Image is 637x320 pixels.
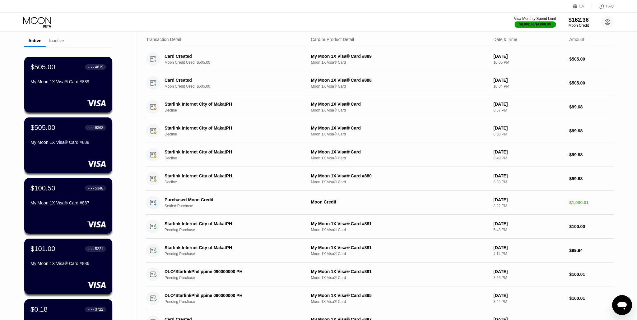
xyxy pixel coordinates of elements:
div: Inactive [49,38,64,43]
div: $162.36Moon Credit [569,17,589,28]
div: My Moon 1X Visa® Card #887 [30,200,106,205]
div: Pending Purchase [165,252,308,256]
div: Purchased Moon CreditSettled PurchaseMoon Credit[DATE]8:22 PM$1,000.01 [146,191,614,215]
div: 8:57 PM [493,108,564,112]
div: Starlink Internet City of MakatPH [165,126,298,130]
div: $100.50 [30,184,55,192]
div: [DATE] [493,78,564,83]
div: 8:38 PM [493,180,564,184]
div: Moon 1X Visa® Card [311,276,489,280]
div: [DATE] [493,54,564,59]
div: ● ● ● ● [88,187,94,189]
div: $8,002.48 / $4,000.00 [519,22,551,26]
div: Decline [165,108,308,112]
div: $101.00 [30,245,55,253]
div: Purchased Moon Credit [165,197,298,202]
div: Moon 1X Visa® Card [311,228,489,232]
div: ● ● ● ● [88,127,94,129]
div: Starlink Internet City of MakatPHDeclineMy Moon 1X Visa® Card #880Moon 1X Visa® Card[DATE]8:38 PM... [146,167,614,191]
div: Starlink Internet City of MakatPH [165,102,298,107]
div: My Moon 1X Visa® Card [311,126,489,130]
div: My Moon 1X Visa® Card #888 [311,78,489,83]
div: My Moon 1X Visa® Card [311,149,489,154]
div: $1,000.01 [569,200,614,205]
div: EN [573,3,592,9]
div: Moon 1X Visa® Card [311,180,489,184]
div: Starlink Internet City of MakatPHPending PurchaseMy Moon 1X Visa® Card #881Moon 1X Visa® Card[DAT... [146,239,614,263]
div: ● ● ● ● [88,309,94,310]
div: Starlink Internet City of MakatPH [165,173,298,178]
div: $505.00● ● ● ●9362My Moon 1X Visa® Card #888 [24,117,112,173]
div: Transaction Detail [146,37,181,42]
div: Starlink Internet City of MakatPHPending PurchaseMy Moon 1X Visa® Card #881Moon 1X Visa® Card[DAT... [146,215,614,239]
div: My Moon 1X Visa® Card [311,102,489,107]
div: Decline [165,180,308,184]
div: $99.68 [569,152,614,157]
div: My Moon 1X Visa® Card #886 [30,261,106,266]
div: DLO*StarlinkPhilippine 090000000 PHPending PurchaseMy Moon 1X Visa® Card #885Moon 1X Visa® Card[D... [146,286,614,310]
div: $505.00 [569,80,614,85]
div: Visa Monthly Spend Limit [514,16,556,21]
div: $99.68 [569,176,614,181]
div: My Moon 1X Visa® Card #881 [311,245,489,250]
div: FAQ [606,4,614,8]
div: 5348 [95,186,103,190]
div: Pending Purchase [165,228,308,232]
iframe: Button to launch messaging window, conversation in progress [612,295,632,315]
div: Starlink Internet City of MakatPHDeclineMy Moon 1X Visa® CardMoon 1X Visa® Card[DATE]8:50 PM$99.68 [146,119,614,143]
div: 8:50 PM [493,132,564,136]
div: My Moon 1X Visa® Card #881 [311,269,489,274]
div: DLO*StarlinkPhilippine 090000000 PHPending PurchaseMy Moon 1X Visa® Card #881Moon 1X Visa® Card[D... [146,263,614,286]
div: [DATE] [493,102,564,107]
div: [DATE] [493,293,564,298]
div: My Moon 1X Visa® Card #889 [311,54,489,59]
div: Moon 1X Visa® Card [311,252,489,256]
div: [DATE] [493,245,564,250]
div: $505.00 [569,57,614,62]
div: Amount [569,37,584,42]
div: EN [579,4,585,8]
div: My Moon 1X Visa® Card #888 [30,140,106,145]
div: My Moon 1X Visa® Card #889 [30,79,106,84]
div: $100.00 [569,224,614,229]
div: Visa Monthly Spend Limit$8,002.48/$4,000.00 [514,16,556,28]
div: 10:05 PM [493,60,564,65]
div: Card CreatedMoon Credit Used: $505.00My Moon 1X Visa® Card #888Moon 1X Visa® Card[DATE]10:04 PM$5... [146,71,614,95]
div: 4619 [95,65,103,69]
div: 5:43 PM [493,228,564,232]
div: [DATE] [493,173,564,178]
div: [DATE] [493,149,564,154]
div: Decline [165,132,308,136]
div: 4:14 PM [493,252,564,256]
div: My Moon 1X Visa® Card #885 [311,293,489,298]
div: [DATE] [493,221,564,226]
div: Moon Credit [311,199,489,204]
div: Moon 1X Visa® Card [311,60,489,65]
div: Starlink Internet City of MakatPH [165,149,298,154]
div: My Moon 1X Visa® Card #881 [311,221,489,226]
div: Starlink Internet City of MakatPHDeclineMy Moon 1X Visa® CardMoon 1X Visa® Card[DATE]8:49 PM$99.68 [146,143,614,167]
div: Moon 1X Visa® Card [311,84,489,89]
div: [DATE] [493,126,564,130]
div: [DATE] [493,269,564,274]
div: Pending Purchase [165,299,308,304]
div: Starlink Internet City of MakatPH [165,245,298,250]
div: $100.50● ● ● ●5348My Moon 1X Visa® Card #887 [24,178,112,234]
div: Moon 1X Visa® Card [311,156,489,160]
div: $100.01 [569,272,614,277]
div: 3:44 PM [493,299,564,304]
div: $505.00 [30,124,55,132]
div: Pending Purchase [165,276,308,280]
div: $99.94 [569,248,614,253]
div: Active [28,38,41,43]
div: Moon Credit [569,23,589,28]
div: Starlink Internet City of MakatPH [165,221,298,226]
div: 8:49 PM [493,156,564,160]
div: Moon 1X Visa® Card [311,108,489,112]
div: $101.00● ● ● ●5221My Moon 1X Visa® Card #886 [24,239,112,294]
div: Card Created [165,54,298,59]
div: DLO*StarlinkPhilippine 090000000 PH [165,293,298,298]
div: [DATE] [493,197,564,202]
div: ● ● ● ● [88,66,94,68]
div: My Moon 1X Visa® Card #880 [311,173,489,178]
